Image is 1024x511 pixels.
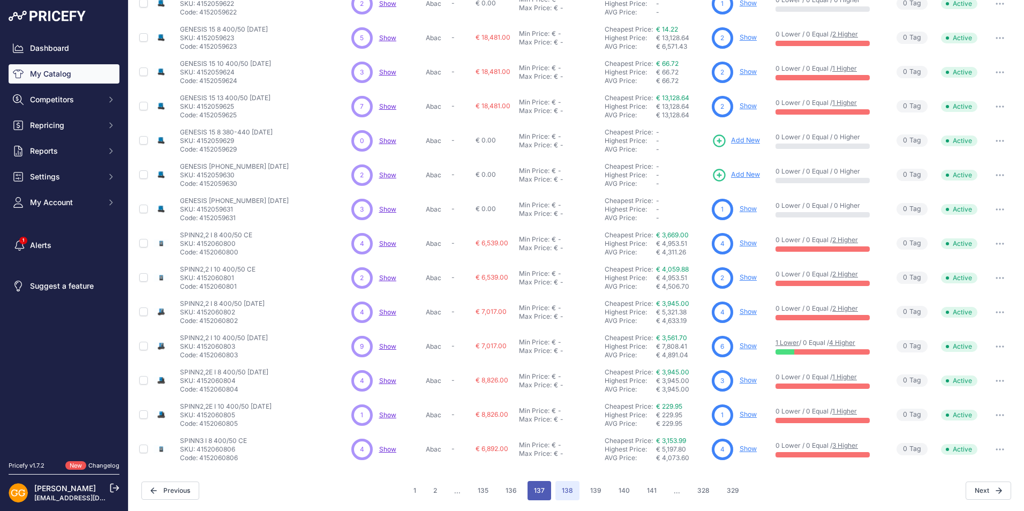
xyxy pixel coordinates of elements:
[180,248,252,257] p: Code: 4152060800
[584,481,608,500] button: Go to page 139
[656,128,659,136] span: -
[720,273,724,283] span: 2
[903,33,907,43] span: 0
[180,179,289,188] p: Code: 4152059630
[656,197,659,205] span: -
[379,34,396,42] span: Show
[740,33,757,41] a: Show
[379,377,396,385] a: Show
[476,102,510,110] span: € 18,481.00
[180,265,255,274] p: SPINN2,2 I 10 400/50 CE
[775,167,882,176] p: 0 Lower / 0 Equal / 0 Higher
[605,197,653,205] a: Cheapest Price:
[554,175,558,184] div: €
[832,99,857,107] a: 1 Higher
[605,111,656,119] div: AVG Price:
[427,481,443,500] button: Go to page 2
[180,68,271,77] p: SKU: 4152059624
[775,133,882,141] p: 0 Lower / 0 Equal / 0 Higher
[605,402,653,410] a: Cheapest Price:
[379,171,396,179] a: Show
[740,102,757,110] a: Show
[9,141,119,161] button: Reports
[721,205,724,214] span: 1
[30,146,100,156] span: Reports
[656,299,689,307] a: € 3,945.00
[556,269,561,278] div: -
[180,42,268,51] p: Code: 4152059623
[519,209,552,218] div: Max Price:
[451,102,455,110] span: -
[558,4,563,12] div: -
[9,64,119,84] a: My Catalog
[605,231,653,239] a: Cheapest Price:
[552,98,556,107] div: €
[605,162,653,170] a: Cheapest Price:
[656,102,689,110] span: € 13,128.64
[903,101,907,111] span: 0
[558,107,563,115] div: -
[554,4,558,12] div: €
[605,334,653,342] a: Cheapest Price:
[641,481,663,500] button: Go to page 141
[180,197,289,205] p: GENESIS [PHONE_NUMBER] [DATE]
[519,167,549,175] div: Min Price:
[426,137,447,145] p: Abac
[941,101,977,112] span: Active
[519,235,549,244] div: Min Price:
[832,373,857,381] a: 1 Higher
[379,342,396,350] a: Show
[180,128,273,137] p: GENESIS 15 8 380-440 [DATE]
[554,141,558,149] div: €
[360,33,364,43] span: 5
[426,205,447,214] p: Abac
[556,235,561,244] div: -
[605,437,653,445] a: Cheapest Price:
[903,204,907,214] span: 0
[180,239,252,248] p: SKU: 4152060800
[656,265,689,273] a: € 4,059.88
[605,94,653,102] a: Cheapest Price:
[476,205,496,213] span: € 0.00
[88,462,119,469] a: Changelog
[451,273,455,281] span: -
[656,94,689,102] a: € 13,128.64
[775,99,882,107] p: 0 Lower / 0 Equal /
[476,239,508,247] span: € 6,539.00
[426,102,447,111] p: Abac
[519,29,549,38] div: Min Price:
[180,274,255,282] p: SKU: 4152060801
[656,334,687,342] a: € 3,561.70
[476,136,496,144] span: € 0.00
[9,39,119,58] a: Dashboard
[775,339,799,347] a: 1 Lower
[554,72,558,81] div: €
[656,25,678,33] a: € 14.22
[605,59,653,67] a: Cheapest Price:
[832,30,858,38] a: 2 Higher
[180,171,289,179] p: SKU: 4152059630
[656,145,659,153] span: -
[9,90,119,109] button: Competitors
[731,136,760,146] span: Add New
[552,167,556,175] div: €
[605,68,656,77] div: Highest Price:
[556,64,561,72] div: -
[379,445,396,453] a: Show
[554,38,558,47] div: €
[605,179,656,188] div: AVG Price:
[740,239,757,247] a: Show
[519,244,552,252] div: Max Price:
[519,278,552,287] div: Max Price:
[720,102,724,111] span: 2
[552,201,556,209] div: €
[605,214,656,222] div: AVG Price:
[360,170,364,180] span: 2
[775,236,882,244] p: 0 Lower / 0 Equal /
[407,481,423,500] button: Go to page 1
[605,137,656,145] div: Highest Price:
[656,205,659,213] span: -
[360,273,364,283] span: 2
